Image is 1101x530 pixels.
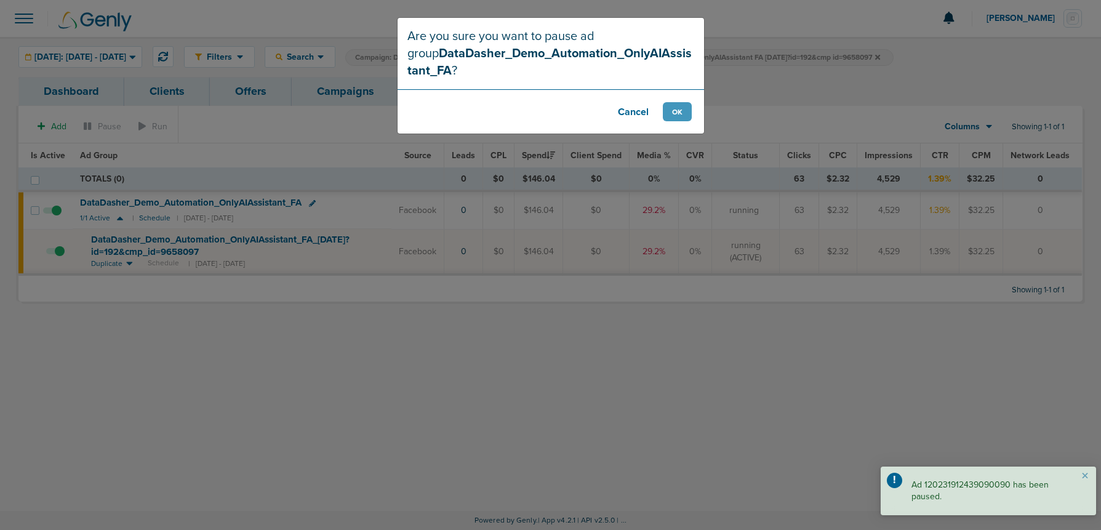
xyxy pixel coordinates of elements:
[881,467,1096,515] div: Ad 120231912439090090 has been paused.
[398,18,704,89] div: Are you sure you want to pause ad group ?
[663,102,692,121] button: OK
[1081,469,1089,484] button: Close
[407,46,692,78] strong: DataDasher_Demo_Automation_OnlyAIAssistant_FA
[609,102,658,121] button: Cancel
